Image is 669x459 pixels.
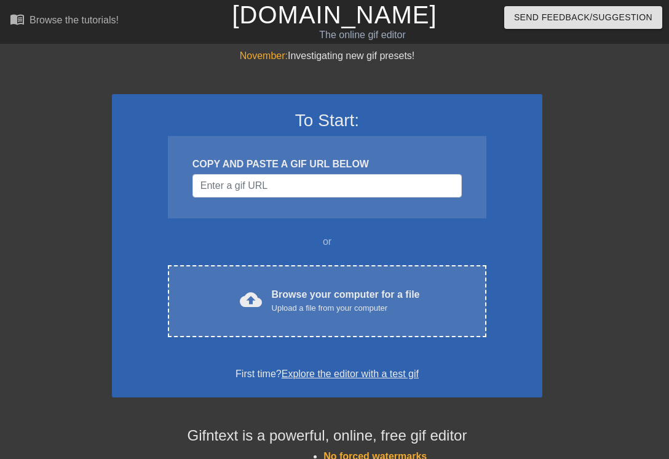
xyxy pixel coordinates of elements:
[272,287,420,314] div: Browse your computer for a file
[144,234,510,249] div: or
[128,110,526,131] h3: To Start:
[514,10,652,25] span: Send Feedback/Suggestion
[192,157,462,172] div: COPY AND PASTE A GIF URL BELOW
[504,6,662,29] button: Send Feedback/Suggestion
[10,12,25,26] span: menu_book
[128,367,526,381] div: First time?
[232,1,437,28] a: [DOMAIN_NAME]
[272,302,420,314] div: Upload a file from your computer
[10,12,119,31] a: Browse the tutorials!
[30,15,119,25] div: Browse the tutorials!
[240,50,288,61] span: November:
[112,427,542,445] h4: Gifntext is a powerful, online, free gif editor
[192,174,462,198] input: Username
[229,28,496,42] div: The online gif editor
[240,289,262,311] span: cloud_upload
[112,49,542,63] div: Investigating new gif presets!
[282,369,419,379] a: Explore the editor with a test gif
